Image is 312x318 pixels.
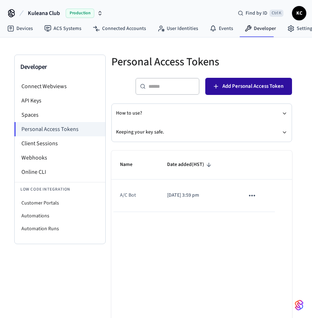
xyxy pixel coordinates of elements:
table: sticky table [111,151,292,212]
li: Automation Runs [15,222,105,235]
li: Online CLI [15,165,105,179]
li: Webhooks [15,151,105,165]
span: Date added(HST) [167,159,213,170]
button: Add Personal Access Token [205,78,292,95]
img: SeamLogoGradient.69752ec5.svg [295,299,303,311]
span: Find by ID [246,10,267,17]
li: Automations [15,210,105,222]
span: Ctrl K [270,10,283,17]
a: Devices [1,22,39,35]
h3: Developer [20,62,100,72]
td: A/C Bot [111,180,158,212]
span: KC [293,7,306,20]
button: KC [292,6,306,20]
button: How to use? [116,104,287,123]
li: API Keys [15,94,105,108]
a: ACS Systems [39,22,87,35]
div: Find by IDCtrl K [232,7,289,20]
li: Low Code Integration [15,182,105,197]
span: Kuleana Club [28,9,60,17]
li: Personal Access Tokens [14,122,105,136]
a: Connected Accounts [87,22,152,35]
span: Production [66,9,94,18]
a: User Identities [152,22,204,35]
button: Keeping your key safe. [116,123,287,142]
h5: Personal Access Tokens [111,55,292,69]
a: Events [204,22,239,35]
li: Client Sessions [15,136,105,151]
li: Spaces [15,108,105,122]
span: Name [120,159,142,170]
a: Developer [239,22,282,35]
p: [DATE] 3:59 pm [167,192,227,199]
span: Add Personal Access Token [222,82,283,91]
li: Customer Portals [15,197,105,210]
li: Connect Webviews [15,79,105,94]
